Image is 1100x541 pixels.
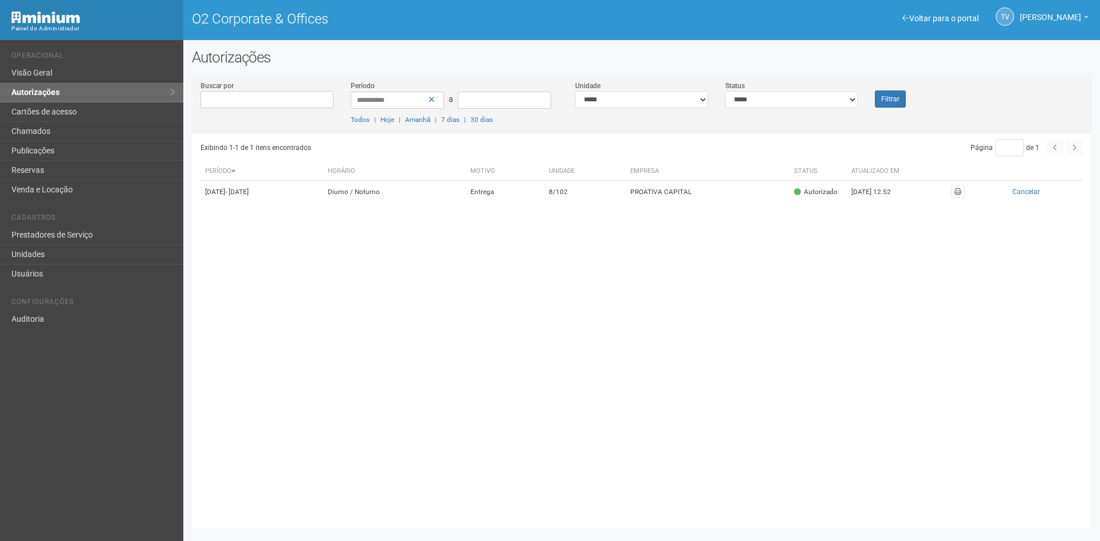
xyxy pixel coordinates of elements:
[11,23,175,34] div: Painel do Administrador
[1020,2,1081,22] span: Thayane Vasconcelos Torres
[996,7,1014,26] a: TV
[441,116,459,124] a: 7 dias
[1020,14,1089,23] a: [PERSON_NAME]
[201,181,323,203] td: [DATE]
[192,11,633,26] h1: O2 Corporate & Offices
[225,188,249,196] span: - [DATE]
[466,162,544,181] th: Motivo
[789,162,847,181] th: Status
[971,144,1039,152] span: Página de 1
[902,14,979,23] a: Voltar para o portal
[11,52,175,64] li: Operacional
[847,181,910,203] td: [DATE] 12:52
[974,185,1078,198] button: Cancelar
[544,162,626,181] th: Unidade
[11,11,80,23] img: Minium
[323,181,466,203] td: Diurno / Noturno
[351,116,370,124] a: Todos
[405,116,430,124] a: Amanhã
[435,116,437,124] span: |
[11,298,175,310] li: Configurações
[201,162,323,181] th: Período
[626,181,789,203] td: PROATIVA CAPITAL
[847,162,910,181] th: Atualizado em
[626,162,789,181] th: Empresa
[380,116,394,124] a: Hoje
[794,187,838,197] div: Autorizado
[470,116,493,124] a: 30 dias
[201,139,638,156] div: Exibindo 1-1 de 1 itens encontrados
[575,81,600,91] label: Unidade
[544,181,626,203] td: 8/102
[11,214,175,226] li: Cadastros
[399,116,400,124] span: |
[323,162,466,181] th: Horário
[875,90,906,108] button: Filtrar
[192,49,1091,66] h2: Autorizações
[464,116,466,124] span: |
[725,81,745,91] label: Status
[374,116,376,124] span: |
[351,81,375,91] label: Período
[466,181,544,203] td: Entrega
[449,94,453,104] span: a
[201,81,234,91] label: Buscar por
